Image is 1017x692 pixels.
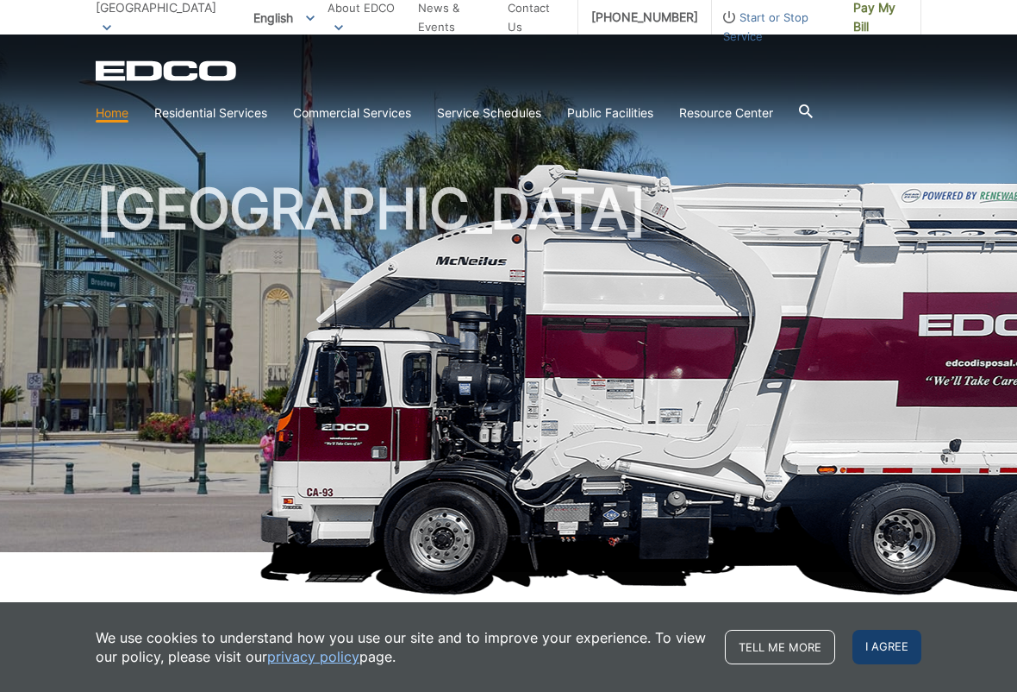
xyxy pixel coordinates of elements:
a: Public Facilities [567,104,653,123]
a: Residential Services [154,104,267,123]
a: Service Schedules [437,104,541,123]
a: Resource Center [679,104,773,123]
a: Commercial Services [293,104,411,123]
span: I agree [852,630,921,664]
span: English [240,3,328,32]
h1: [GEOGRAPHIC_DATA] [96,181,921,560]
a: Home [96,104,128,123]
a: privacy policy [267,647,359,666]
a: Tell me more [725,630,835,664]
a: EDCD logo. Return to the homepage. [96,60,239,81]
p: We use cookies to understand how you use our site and to improve your experience. To view our pol... [96,628,708,666]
